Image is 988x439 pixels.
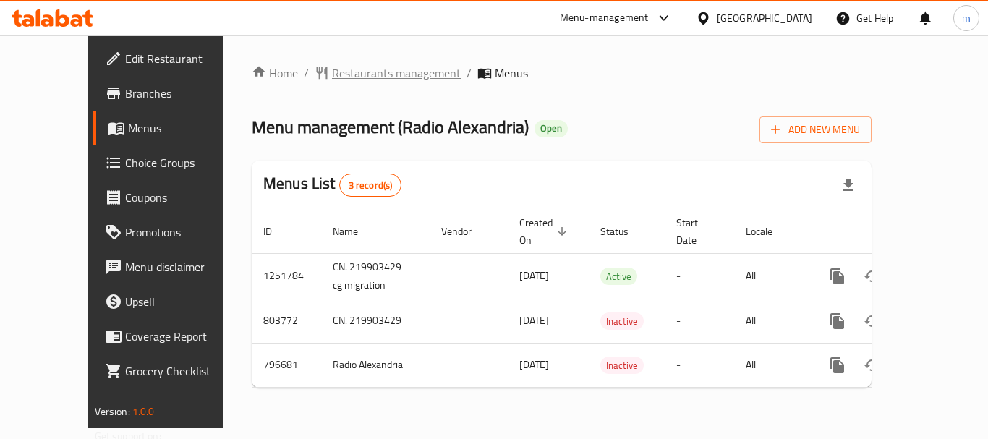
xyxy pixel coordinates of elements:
[831,168,866,203] div: Export file
[441,223,490,240] span: Vendor
[820,304,855,338] button: more
[93,41,252,76] a: Edit Restaurant
[93,319,252,354] a: Coverage Report
[600,313,644,330] span: Inactive
[93,180,252,215] a: Coupons
[333,223,377,240] span: Name
[125,189,241,206] span: Coupons
[855,304,890,338] button: Change Status
[676,214,717,249] span: Start Date
[93,354,252,388] a: Grocery Checklist
[855,348,890,383] button: Change Status
[321,343,430,387] td: Radio Alexandria
[125,50,241,67] span: Edit Restaurant
[125,223,241,241] span: Promotions
[519,266,549,285] span: [DATE]
[132,402,155,421] span: 1.0.0
[519,355,549,374] span: [DATE]
[93,215,252,250] a: Promotions
[467,64,472,82] li: /
[93,284,252,319] a: Upsell
[125,293,241,310] span: Upsell
[734,343,809,387] td: All
[519,311,549,330] span: [DATE]
[263,223,291,240] span: ID
[340,179,401,192] span: 3 record(s)
[93,111,252,145] a: Menus
[304,64,309,82] li: /
[332,64,461,82] span: Restaurants management
[600,223,647,240] span: Status
[128,119,241,137] span: Menus
[535,120,568,137] div: Open
[93,250,252,284] a: Menu disclaimer
[600,312,644,330] div: Inactive
[717,10,812,26] div: [GEOGRAPHIC_DATA]
[771,121,860,139] span: Add New Menu
[315,64,461,82] a: Restaurants management
[759,116,872,143] button: Add New Menu
[665,253,734,299] td: -
[93,145,252,180] a: Choice Groups
[560,9,649,27] div: Menu-management
[125,154,241,171] span: Choice Groups
[734,253,809,299] td: All
[252,299,321,343] td: 803772
[252,343,321,387] td: 796681
[855,259,890,294] button: Change Status
[125,362,241,380] span: Grocery Checklist
[665,299,734,343] td: -
[93,76,252,111] a: Branches
[252,111,529,143] span: Menu management ( Radio Alexandria )
[962,10,971,26] span: m
[125,328,241,345] span: Coverage Report
[746,223,791,240] span: Locale
[734,299,809,343] td: All
[600,268,637,285] span: Active
[321,253,430,299] td: CN. 219903429-cg migration
[252,210,971,388] table: enhanced table
[809,210,971,254] th: Actions
[252,253,321,299] td: 1251784
[820,348,855,383] button: more
[252,64,872,82] nav: breadcrumb
[665,343,734,387] td: -
[263,173,401,197] h2: Menus List
[820,259,855,294] button: more
[125,258,241,276] span: Menu disclaimer
[600,357,644,374] span: Inactive
[321,299,430,343] td: CN. 219903429
[125,85,241,102] span: Branches
[495,64,528,82] span: Menus
[519,214,571,249] span: Created On
[95,402,130,421] span: Version:
[535,122,568,135] span: Open
[252,64,298,82] a: Home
